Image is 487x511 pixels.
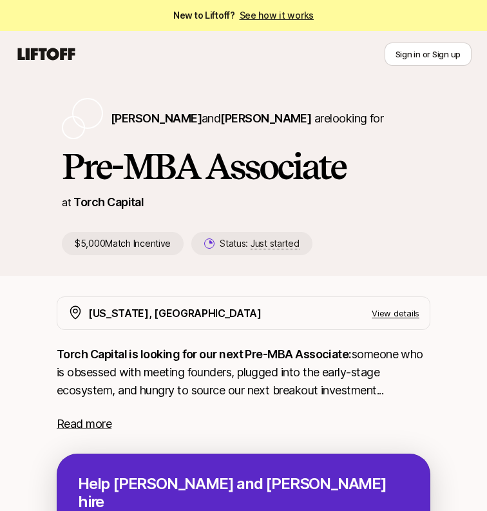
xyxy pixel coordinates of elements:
[220,111,311,125] span: [PERSON_NAME]
[251,238,300,249] span: Just started
[88,305,262,322] p: [US_STATE], [GEOGRAPHIC_DATA]
[372,307,419,320] p: View details
[78,475,409,511] p: Help [PERSON_NAME] and [PERSON_NAME] hire
[111,111,202,125] span: [PERSON_NAME]
[62,147,425,186] h1: Pre-MBA Associate
[173,8,314,23] span: New to Liftoff?
[111,110,383,128] p: are looking for
[385,43,472,66] button: Sign in or Sign up
[57,345,430,400] p: someone who is obsessed with meeting founders, plugged into the early-stage ecosystem, and hungry...
[57,417,111,430] span: Read more
[240,10,314,21] a: See how it works
[62,232,184,255] p: $5,000 Match Incentive
[57,347,352,361] strong: Torch Capital is looking for our next Pre-MBA Associate:
[62,194,71,211] p: at
[220,236,299,251] p: Status:
[202,111,311,125] span: and
[73,195,144,209] a: Torch Capital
